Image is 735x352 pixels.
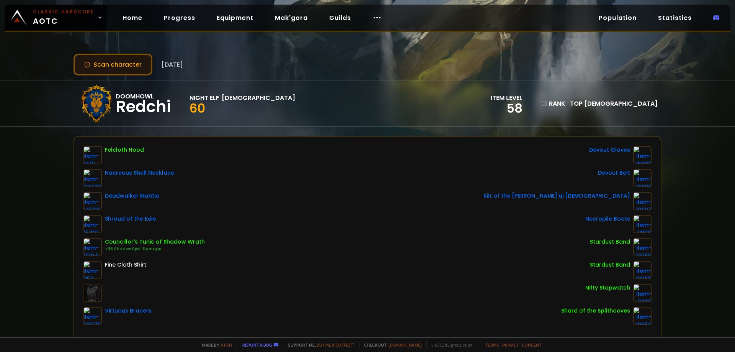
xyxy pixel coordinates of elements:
[83,169,102,187] img: item-22403
[83,215,102,233] img: item-15421
[116,92,171,101] div: Doomhowl
[198,342,232,348] span: Made by
[105,246,205,252] div: +36 Shadow Spell Damage
[633,307,652,325] img: item-10659
[633,215,652,233] img: item-14631
[105,146,144,154] div: Felcloth Hood
[105,169,174,177] div: Nacreous Shell Necklace
[522,342,542,348] a: Consent
[116,10,149,26] a: Home
[33,8,94,27] span: AOTC
[83,307,102,325] img: item-22079
[83,238,102,256] img: item-10104
[269,10,314,26] a: Mak'gora
[158,10,201,26] a: Progress
[561,307,630,315] div: Shard of the Splithooves
[323,10,357,26] a: Guilds
[589,146,630,154] div: Devout Gloves
[189,100,205,117] span: 60
[105,307,152,315] div: Virtuous Bracers
[116,101,171,113] div: Redchi
[633,238,652,256] img: item-12055
[570,99,658,108] div: Top
[105,261,146,269] div: Fine Cloth Shirt
[5,5,107,31] a: Classic HardcoreAOTC
[584,99,658,108] span: [DEMOGRAPHIC_DATA]
[483,192,630,200] div: Kilt of the [PERSON_NAME]'ai [DEMOGRAPHIC_DATA]
[541,99,565,108] div: rank
[105,192,159,200] div: Deadwalker Mantle
[222,93,295,103] div: [DEMOGRAPHIC_DATA]
[83,192,102,210] img: item-14538
[652,10,698,26] a: Statistics
[585,215,630,223] div: Necropile Boots
[633,192,652,210] img: item-10807
[359,342,422,348] span: Checkout
[502,342,519,348] a: Privacy
[105,215,156,223] div: Shroud of the Exile
[211,10,260,26] a: Equipment
[33,8,94,15] small: Classic Hardcore
[189,93,219,103] div: Night Elf
[491,103,523,114] div: 58
[426,342,472,348] span: v. d752d5 - production
[485,342,499,348] a: Terms
[633,284,652,302] img: item-2820
[633,146,652,164] img: item-16692
[598,169,630,177] div: Devout Belt
[283,342,354,348] span: Support me,
[590,261,630,269] div: Stardust Band
[593,10,643,26] a: Population
[73,54,152,75] button: Scan character
[633,261,652,279] img: item-12055
[105,238,205,246] div: Councillor's Tunic of Shadow Wrath
[585,284,630,292] div: Nifty Stopwatch
[83,261,102,279] img: item-859
[242,342,272,348] a: Report a bug
[491,93,523,103] div: item level
[317,342,354,348] a: Buy me a coffee
[590,238,630,246] div: Stardust Band
[389,342,422,348] a: [DOMAIN_NAME]
[162,60,183,69] span: [DATE]
[220,342,232,348] a: a fan
[633,169,652,187] img: item-16696
[83,146,102,164] img: item-14111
